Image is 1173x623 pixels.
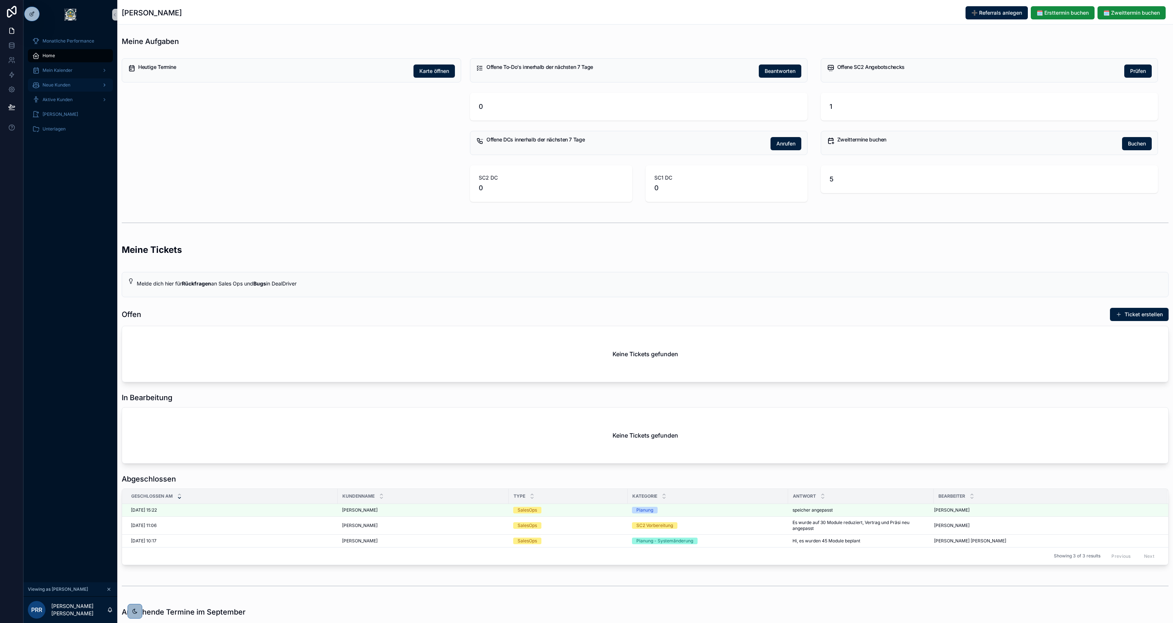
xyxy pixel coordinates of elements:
strong: Rückfragen [182,280,211,287]
span: Home [43,53,55,59]
span: [DATE] 10:17 [131,538,157,544]
span: [PERSON_NAME] [342,523,378,528]
span: Mein Kalender [43,67,73,73]
a: Hi, es wurden 45 Module beplant [793,538,929,544]
span: Kundenname [342,493,375,499]
span: 🗓️ Zweittermin buchen [1103,9,1160,16]
div: SalesOps [518,507,537,513]
span: Buchen [1128,140,1146,147]
span: PRR [31,605,42,614]
button: Buchen [1122,137,1152,150]
a: Unterlagen [28,122,113,136]
a: Planung - Systemänderung [632,538,784,544]
p: Melde dich hier für an Sales Ops und in DealDriver [137,280,1162,288]
a: [DATE] 11:06 [131,523,333,528]
a: Home [28,49,113,62]
h1: In Bearbeitung [122,392,172,403]
h2: Keine Tickets gefunden [613,350,678,358]
span: [PERSON_NAME] [43,111,78,117]
span: Aktive Kunden [43,97,73,103]
h5: Zweittermine buchen [837,137,1116,142]
h1: [PERSON_NAME] [122,8,182,18]
a: [DATE] 15:22 [131,507,333,513]
span: [DATE] 15:22 [131,507,157,513]
a: SalesOps [513,522,623,529]
button: Karte öffnen [413,64,455,78]
h1: Offen [122,309,141,320]
span: Viewing as [PERSON_NAME] [28,586,88,592]
div: SC2 Vorbereitung [636,522,673,529]
button: ➕ Referrals anlegen [966,6,1028,19]
a: Es wurde auf 30 Module reduziert, Vertrag und Präsi neu angepasst [793,520,929,531]
span: Prüfen [1130,67,1146,75]
span: Beantworten [765,67,795,75]
span: 0 [654,183,799,193]
h2: Keine Tickets gefunden [613,431,678,440]
span: 0 [479,102,798,112]
h5: Offene To-Do's innerhalb der nächsten 7 Tage [486,64,753,70]
h1: Abgeschlossen [122,474,176,484]
a: [PERSON_NAME] [342,523,504,528]
span: [PERSON_NAME] [934,507,970,513]
a: speicher angepasst [793,507,929,513]
a: [PERSON_NAME] [934,523,1159,528]
span: Type [514,493,525,499]
span: Bearbeiter [938,493,965,499]
a: Mein Kalender [28,64,113,77]
button: 🗓️ Ersttermin buchen [1031,6,1095,19]
span: Neue Kunden [43,82,70,88]
a: [PERSON_NAME] [342,507,504,513]
button: Prüfen [1124,64,1152,78]
a: Monatliche Performance [28,34,113,48]
span: Unterlagen [43,126,66,132]
a: [PERSON_NAME] [342,538,504,544]
span: 0 [479,183,623,193]
a: [PERSON_NAME] [934,507,1159,513]
span: Monatliche Performance [43,38,94,44]
h5: Offene SC2 Angebotschecks [837,64,1118,70]
div: Melde dich hier für **Rückfragen** an Sales Ops und **Bugs** in DealDriver [137,280,1162,288]
button: Ticket erstellen [1110,308,1169,321]
h5: Heutige Termine [138,64,408,70]
span: Karte öffnen [419,67,449,75]
strong: Bugs [253,280,266,287]
a: SalesOps [513,507,623,513]
a: Neue Kunden [28,78,113,92]
h1: Anstehende Termine im September [122,607,246,617]
p: [PERSON_NAME] [PERSON_NAME] [51,602,107,617]
div: Planung [636,507,653,513]
span: Hi, es wurden 45 Module beplant [793,538,860,544]
span: Geschlossen am [131,493,173,499]
span: [PERSON_NAME] [PERSON_NAME] [934,538,1006,544]
h5: Offene DCs innerhalb der nächsten 7 Tage [486,137,764,142]
a: [PERSON_NAME] [28,108,113,121]
span: [DATE] 11:06 [131,523,157,528]
a: Aktive Kunden [28,93,113,106]
span: ➕ Referrals anlegen [971,9,1022,16]
span: [PERSON_NAME] [342,538,378,544]
a: [PERSON_NAME] [PERSON_NAME] [934,538,1159,544]
div: scrollable content [23,29,117,582]
span: Anrufen [776,140,795,147]
span: Kategorie [632,493,657,499]
span: 1 [830,102,1149,112]
img: App logo [65,9,76,21]
button: Anrufen [771,137,801,150]
a: [DATE] 10:17 [131,538,333,544]
span: Antwort [793,493,816,499]
div: Planung - Systemänderung [636,538,693,544]
h1: Meine Aufgaben [122,36,179,47]
div: SalesOps [518,522,537,529]
span: Showing 3 of 3 results [1054,553,1100,559]
a: SC2 Vorbereitung [632,522,784,529]
h2: Meine Tickets [122,244,182,256]
span: SC2 DC [479,174,623,181]
button: 🗓️ Zweittermin buchen [1097,6,1166,19]
span: 🗓️ Ersttermin buchen [1037,9,1089,16]
a: Planung [632,507,784,513]
div: SalesOps [518,538,537,544]
span: 5 [830,174,1149,184]
span: SC1 DC [654,174,799,181]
